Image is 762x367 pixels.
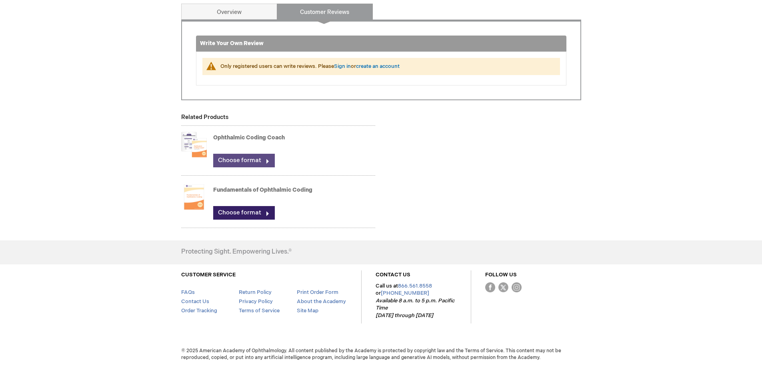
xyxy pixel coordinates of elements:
a: Contact Us [181,298,209,305]
a: Print Order Form [297,289,338,296]
em: Available 8 a.m. to 5 p.m. Pacific Time [DATE] through [DATE] [376,298,454,319]
a: Customer Reviews [277,4,373,20]
a: Ophthalmic Coding Coach [213,134,285,141]
a: CONTACT US [376,272,410,278]
a: FOLLOW US [485,272,517,278]
strong: Write Your Own Review [200,40,264,47]
a: Site Map [297,307,318,314]
h4: Protecting Sight. Empowering Lives.® [181,248,292,256]
a: Choose format [213,154,275,167]
div: Only registered users can write reviews. Please or [220,63,552,70]
a: Terms of Service [239,307,280,314]
span: © 2025 American Academy of Ophthalmology. All content published by the Academy is protected by co... [175,347,587,361]
a: [PHONE_NUMBER] [381,290,429,296]
a: Overview [181,4,277,20]
a: 866.561.8558 [398,283,432,289]
a: create an account [356,63,400,69]
p: Call us at or [376,282,457,319]
a: FAQs [181,289,195,296]
strong: Related Products [181,114,228,121]
a: Order Tracking [181,307,217,314]
img: Fundamentals of Ophthalmic Coding [181,181,207,213]
a: Return Policy [239,289,272,296]
img: Ophthalmic Coding Coach [181,129,207,161]
img: Twitter [498,282,508,292]
a: Choose format [213,206,275,220]
a: Fundamentals of Ophthalmic Coding [213,186,312,193]
a: Privacy Policy [239,298,273,305]
img: instagram [512,282,522,292]
a: About the Academy [297,298,346,305]
a: Sign in [334,63,351,69]
img: Facebook [485,282,495,292]
a: CUSTOMER SERVICE [181,272,236,278]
